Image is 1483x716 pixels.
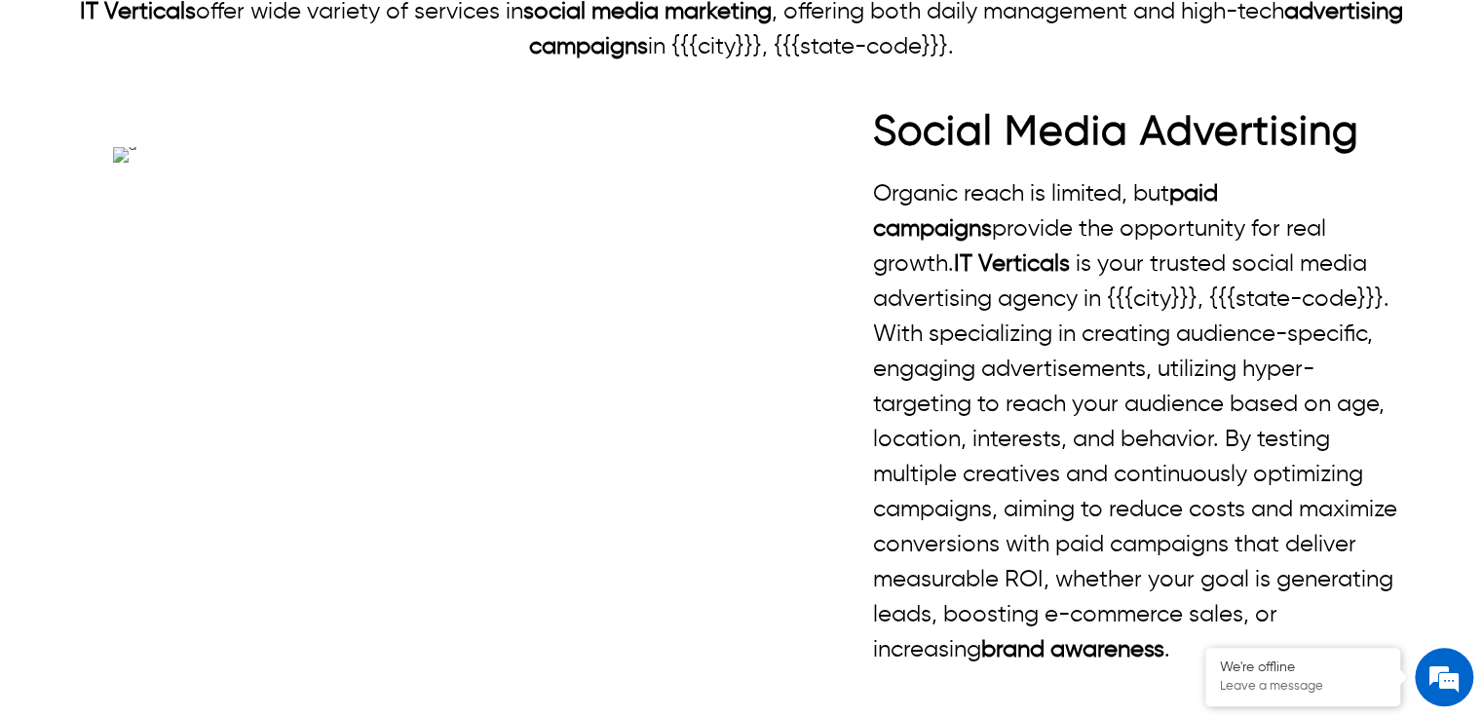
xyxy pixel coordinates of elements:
textarea: Type your message and click 'Submit' [10,495,371,563]
span: We are offline. Please leave us a message. [41,227,340,424]
img: salesiqlogo_leal7QplfZFryJ6FIlVepeu7OftD7mt8q6exU6-34PB8prfIgodN67KcxXM9Y7JQ_.png [134,474,148,486]
div: We're offline [1220,659,1386,676]
img: logo_Zg8I0qSkbAqR2WFHt3p6CTuqpyXMFPubPcD2OT02zFN43Cy9FUNNG3NEPhM_Q1qe_.png [33,117,82,128]
div: Minimize live chat window [320,10,366,57]
a: Social Media Advertising [873,112,1359,153]
p: Leave a message [1220,679,1386,695]
img: a [113,147,136,163]
div: Leave a message [101,109,327,134]
em: Driven by SalesIQ [153,473,247,487]
em: Submit [285,563,354,589]
a: brand awareness [981,638,1164,661]
p: Organic reach is limited, but provide the opportunity for real growth. is your trusted social med... [873,176,1409,667]
a: IT Verticals [954,252,1070,276]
